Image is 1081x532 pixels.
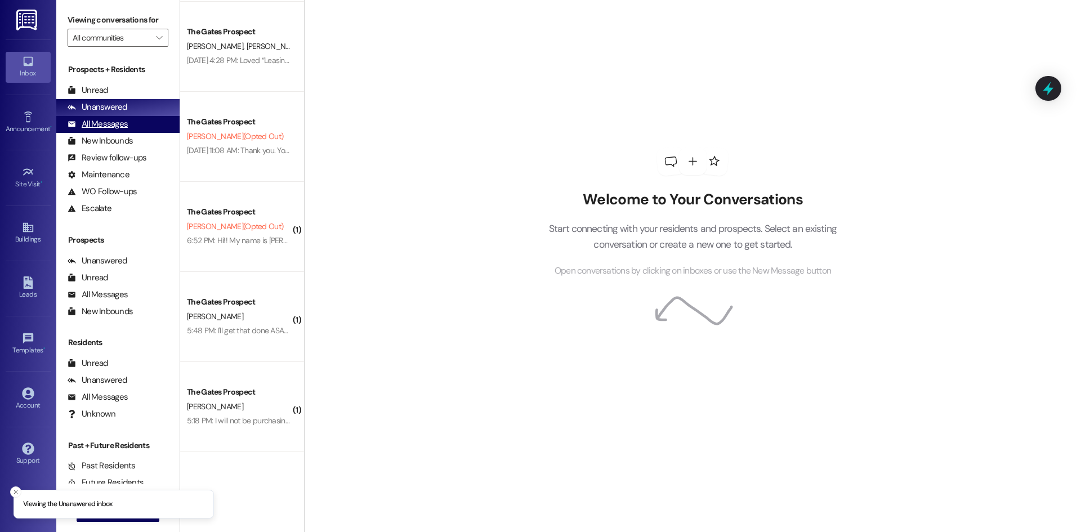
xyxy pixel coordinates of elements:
span: [PERSON_NAME] (Opted Out) [187,221,283,231]
input: All communities [73,29,150,47]
div: Unread [68,272,108,284]
a: Inbox [6,52,51,82]
a: Templates • [6,329,51,359]
div: Unanswered [68,255,127,267]
div: The Gates Prospect [187,386,291,398]
div: The Gates Prospect [187,26,291,38]
button: Close toast [10,486,21,498]
div: Prospects [56,234,180,246]
a: Leads [6,273,51,303]
a: Site Visit • [6,163,51,193]
span: • [50,123,52,131]
div: [DATE] 11:08 AM: Thank you. You will no longer receive texts from this thread. Please reply with ... [187,145,744,155]
div: All Messages [68,391,128,403]
img: ResiDesk Logo [16,10,39,30]
span: [PERSON_NAME] [187,41,247,51]
div: Unread [68,84,108,96]
a: Account [6,384,51,414]
div: Unread [68,357,108,369]
div: Past + Future Residents [56,440,180,451]
span: [PERSON_NAME] (Opted Out) [187,131,283,141]
div: The Gates Prospect [187,206,291,218]
span: [PERSON_NAME] [187,311,243,321]
div: Past Residents [68,460,136,472]
div: 5:48 PM: I'll get that done ASAP. Also, somehow you have my old phone number, the current one is ... [187,325,571,336]
div: The Gates Prospect [187,116,291,128]
span: Open conversations by clicking on inboxes or use the New Message button [555,264,831,278]
div: Review follow-ups [68,152,146,164]
h2: Welcome to Your Conversations [531,191,854,209]
div: Residents [56,337,180,348]
p: Viewing the Unanswered inbox [23,499,113,509]
div: Escalate [68,203,111,214]
div: 6:52 PM: Hi!! My name is [PERSON_NAME] and I was wondering if I could have that room with the que... [187,235,688,245]
div: Unanswered [68,101,127,113]
a: Support [6,439,51,470]
div: All Messages [68,289,128,301]
div: Unknown [68,408,115,420]
p: Start connecting with your residents and prospects. Select an existing conversation or create a n... [531,221,854,253]
span: [PERSON_NAME] [246,41,306,51]
div: The Gates Prospect [187,296,291,308]
div: New Inbounds [68,135,133,147]
span: • [41,178,42,186]
span: • [43,345,45,352]
label: Viewing conversations for [68,11,168,29]
div: Future Residents [68,477,144,489]
span: [PERSON_NAME] [187,401,243,412]
div: WO Follow-ups [68,186,137,198]
div: New Inbounds [68,306,133,318]
div: 5:18 PM: I will not be purchasing this contract [187,415,332,426]
div: All Messages [68,118,128,130]
i:  [156,33,162,42]
a: Buildings [6,218,51,248]
div: Prospects + Residents [56,64,180,75]
div: Maintenance [68,169,129,181]
div: Unanswered [68,374,127,386]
